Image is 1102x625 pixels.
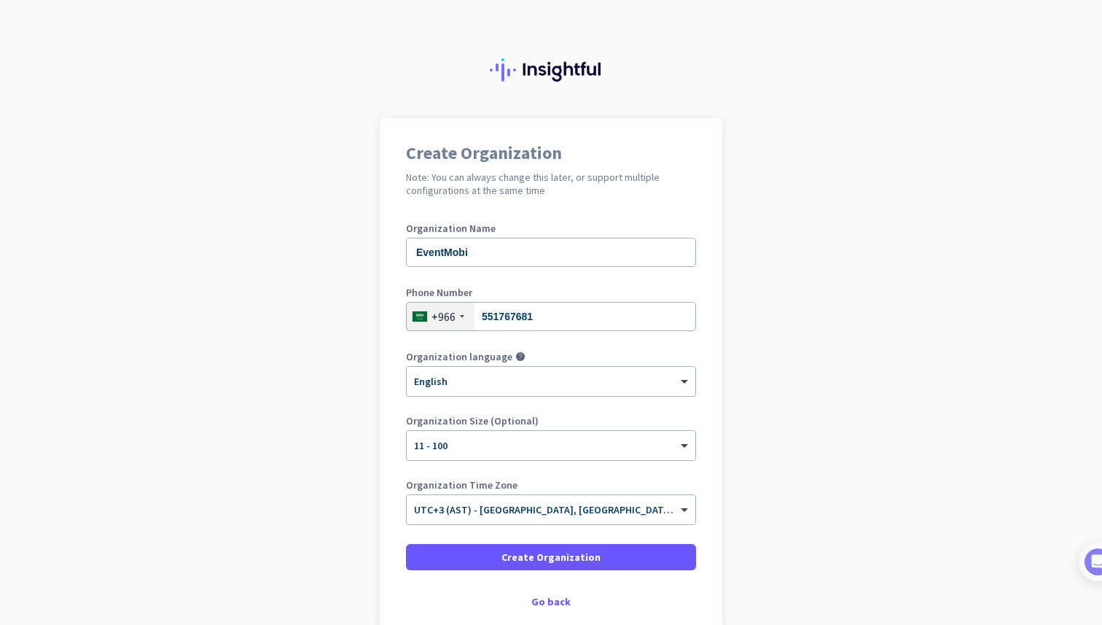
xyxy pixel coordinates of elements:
span: Create Organization [501,550,601,564]
label: Organization Name [406,223,696,233]
label: Organization language [406,352,512,362]
label: Phone Number [406,287,696,298]
label: Organization Size (Optional) [406,416,696,426]
input: What is the name of your organization? [406,238,696,267]
input: 11 234 5678 [406,302,696,331]
i: help [515,352,525,362]
img: Insightful [490,58,612,82]
label: Organization Time Zone [406,480,696,490]
div: +966 [431,309,456,324]
h2: Note: You can always change this later, or support multiple configurations at the same time [406,171,696,197]
h1: Create Organization [406,144,696,162]
button: Create Organization [406,544,696,570]
div: Go back [406,597,696,607]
